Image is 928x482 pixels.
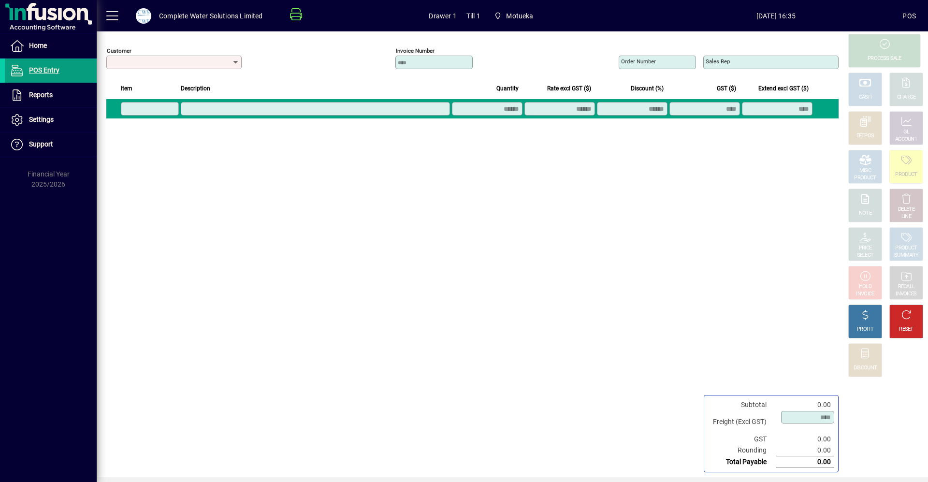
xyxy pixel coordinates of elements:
[429,8,456,24] span: Drawer 1
[466,8,480,24] span: Till 1
[29,140,53,148] span: Support
[490,7,537,25] span: Motueka
[857,252,874,259] div: SELECT
[894,252,918,259] div: SUMMARY
[857,326,873,333] div: PROFIT
[506,8,533,24] span: Motueka
[895,136,917,143] div: ACCOUNT
[898,206,914,213] div: DELETE
[5,83,97,107] a: Reports
[898,283,915,291] div: RECALL
[181,83,210,94] span: Description
[708,434,776,445] td: GST
[776,456,834,468] td: 0.00
[868,55,901,62] div: PROCESS SALE
[5,108,97,132] a: Settings
[621,58,656,65] mat-label: Order number
[121,83,132,94] span: Item
[29,42,47,49] span: Home
[708,410,776,434] td: Freight (Excl GST)
[396,47,435,54] mat-label: Invoice number
[496,83,519,94] span: Quantity
[895,245,917,252] div: PRODUCT
[107,47,131,54] mat-label: Customer
[649,8,902,24] span: [DATE] 16:35
[776,434,834,445] td: 0.00
[708,456,776,468] td: Total Payable
[859,245,872,252] div: PRICE
[5,34,97,58] a: Home
[776,399,834,410] td: 0.00
[895,171,917,178] div: PRODUCT
[717,83,736,94] span: GST ($)
[29,91,53,99] span: Reports
[29,66,59,74] span: POS Entry
[5,132,97,157] a: Support
[856,132,874,140] div: EFTPOS
[903,129,910,136] div: GL
[776,445,834,456] td: 0.00
[901,213,911,220] div: LINE
[902,8,916,24] div: POS
[758,83,809,94] span: Extend excl GST ($)
[29,116,54,123] span: Settings
[159,8,263,24] div: Complete Water Solutions Limited
[854,365,877,372] div: DISCOUNT
[897,94,916,101] div: CHARGE
[859,210,871,217] div: NOTE
[708,399,776,410] td: Subtotal
[708,445,776,456] td: Rounding
[854,175,876,182] div: PRODUCT
[631,83,664,94] span: Discount (%)
[859,94,871,101] div: CASH
[706,58,730,65] mat-label: Sales rep
[899,326,913,333] div: RESET
[859,167,871,175] div: MISC
[856,291,874,298] div: INVOICE
[859,283,871,291] div: HOLD
[896,291,916,298] div: INVOICES
[547,83,591,94] span: Rate excl GST ($)
[128,7,159,25] button: Profile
